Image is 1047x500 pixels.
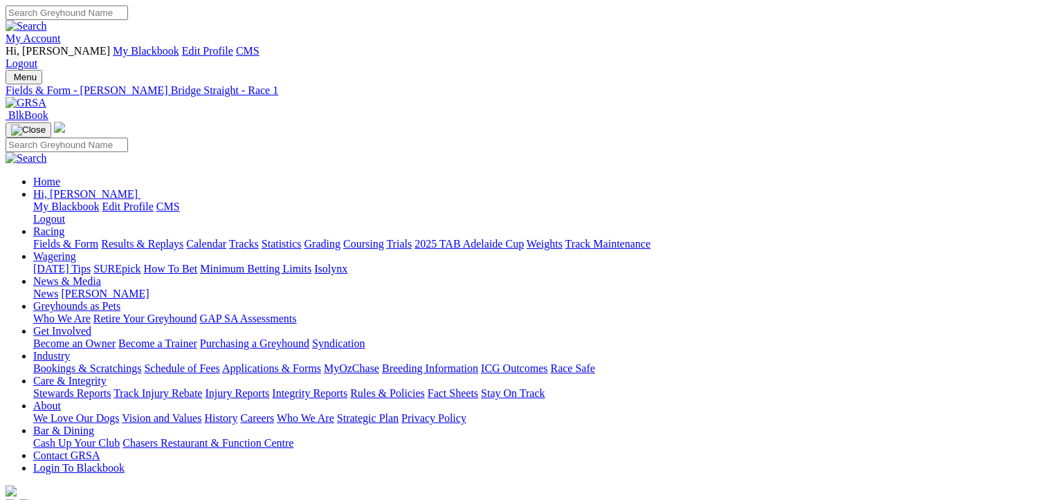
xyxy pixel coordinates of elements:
img: GRSA [6,97,46,109]
img: logo-grsa-white.png [54,122,65,133]
a: CMS [156,201,180,212]
input: Search [6,138,128,152]
div: Hi, [PERSON_NAME] [33,201,1041,225]
a: Purchasing a Greyhound [200,337,309,349]
a: Fields & Form [33,238,98,250]
a: Track Maintenance [565,238,650,250]
div: Racing [33,238,1041,250]
div: News & Media [33,288,1041,300]
a: Industry [33,350,70,362]
span: Hi, [PERSON_NAME] [33,188,138,200]
a: Schedule of Fees [144,362,219,374]
a: Become an Owner [33,337,116,349]
a: Calendar [186,238,226,250]
a: Stay On Track [481,387,545,399]
div: Industry [33,362,1041,375]
a: My Account [6,33,61,44]
a: 2025 TAB Adelaide Cup [415,238,524,250]
a: Login To Blackbook [33,462,125,474]
a: Coursing [343,238,384,250]
a: Strategic Plan [337,412,399,424]
span: Hi, [PERSON_NAME] [6,45,110,57]
div: My Account [6,45,1041,70]
a: SUREpick [93,263,140,275]
a: Contact GRSA [33,450,100,461]
a: Fields & Form - [PERSON_NAME] Bridge Straight - Race 1 [6,84,1041,97]
a: How To Bet [144,263,198,275]
a: Cash Up Your Club [33,437,120,449]
a: Trials [386,238,412,250]
a: Wagering [33,250,76,262]
a: Rules & Policies [350,387,425,399]
img: Search [6,152,47,165]
a: News & Media [33,275,101,287]
a: Bookings & Scratchings [33,362,141,374]
a: Weights [527,238,563,250]
div: Care & Integrity [33,387,1041,400]
a: ICG Outcomes [481,362,547,374]
span: Menu [14,72,37,82]
a: Get Involved [33,325,91,337]
a: Who We Are [277,412,334,424]
a: We Love Our Dogs [33,412,119,424]
a: Tracks [229,238,259,250]
a: CMS [236,45,260,57]
div: Wagering [33,263,1041,275]
a: Applications & Forms [222,362,321,374]
a: Results & Replays [101,238,183,250]
a: Track Injury Rebate [113,387,202,399]
a: Care & Integrity [33,375,107,387]
a: Privacy Policy [401,412,466,424]
a: MyOzChase [324,362,379,374]
a: Edit Profile [102,201,154,212]
a: Injury Reports [205,387,269,399]
a: Retire Your Greyhound [93,313,197,324]
a: Bar & Dining [33,425,94,436]
a: [PERSON_NAME] [61,288,149,299]
a: News [33,288,58,299]
div: Greyhounds as Pets [33,313,1041,325]
a: My Blackbook [113,45,179,57]
a: Become a Trainer [118,337,197,349]
a: [DATE] Tips [33,263,91,275]
a: Racing [33,225,64,237]
a: Breeding Information [382,362,478,374]
a: BlkBook [6,109,48,121]
img: Close [11,124,46,136]
img: Search [6,20,47,33]
a: Chasers Restaurant & Function Centre [122,437,293,449]
div: Get Involved [33,337,1041,350]
input: Search [6,6,128,20]
a: Careers [240,412,274,424]
a: My Blackbook [33,201,100,212]
div: Bar & Dining [33,437,1041,450]
a: Stewards Reports [33,387,111,399]
a: About [33,400,61,411]
a: Minimum Betting Limits [200,263,311,275]
a: Isolynx [314,263,347,275]
a: Hi, [PERSON_NAME] [33,188,140,200]
a: Fact Sheets [428,387,478,399]
div: About [33,412,1041,425]
a: Who We Are [33,313,91,324]
a: Grading [304,238,340,250]
a: Vision and Values [122,412,201,424]
a: History [204,412,237,424]
button: Toggle navigation [6,122,51,138]
a: Integrity Reports [272,387,347,399]
a: Greyhounds as Pets [33,300,120,312]
a: Syndication [312,337,365,349]
a: Edit Profile [182,45,233,57]
a: GAP SA Assessments [200,313,297,324]
a: Logout [33,213,65,225]
a: Logout [6,57,37,69]
a: Statistics [262,238,302,250]
a: Home [33,176,60,187]
span: BlkBook [8,109,48,121]
img: logo-grsa-white.png [6,485,17,497]
button: Toggle navigation [6,70,42,84]
a: Race Safe [550,362,594,374]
